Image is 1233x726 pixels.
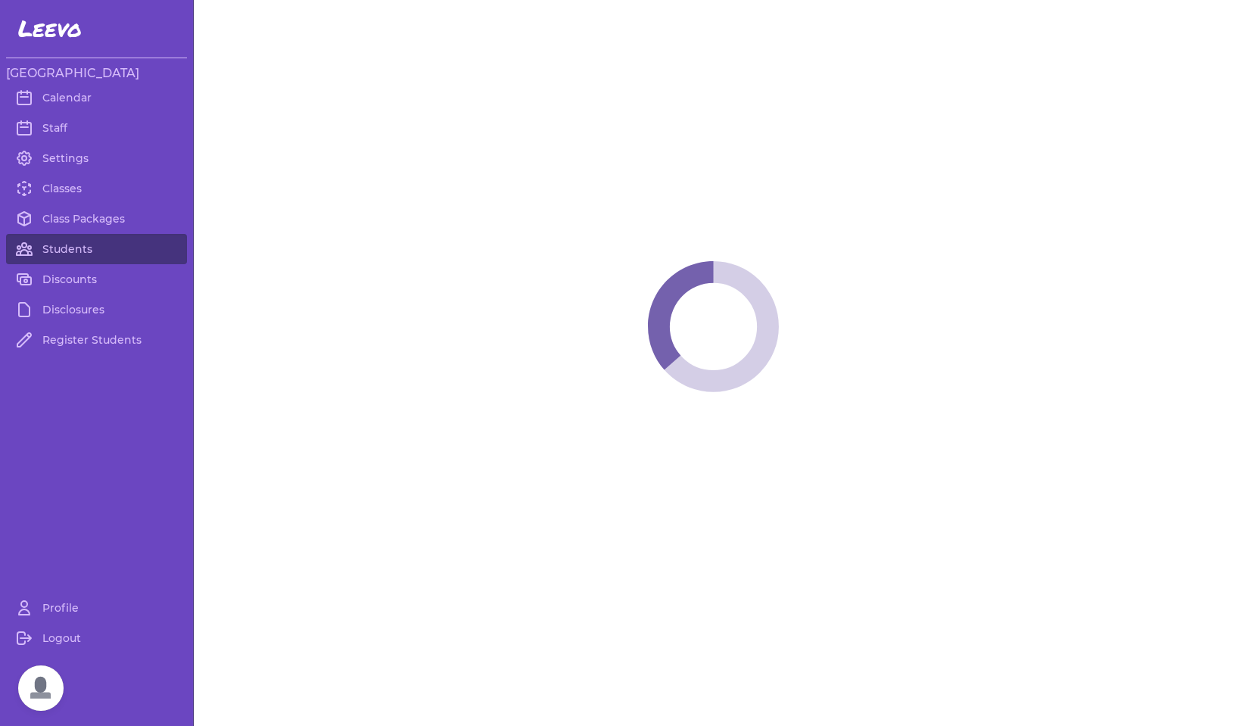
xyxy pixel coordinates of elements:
a: Profile [6,593,187,623]
a: Logout [6,623,187,653]
span: Leevo [18,15,82,42]
a: Calendar [6,83,187,113]
div: Open chat [18,665,64,711]
a: Students [6,234,187,264]
a: Classes [6,173,187,204]
a: Settings [6,143,187,173]
h3: [GEOGRAPHIC_DATA] [6,64,187,83]
a: Disclosures [6,294,187,325]
a: Staff [6,113,187,143]
a: Discounts [6,264,187,294]
a: Register Students [6,325,187,355]
a: Class Packages [6,204,187,234]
